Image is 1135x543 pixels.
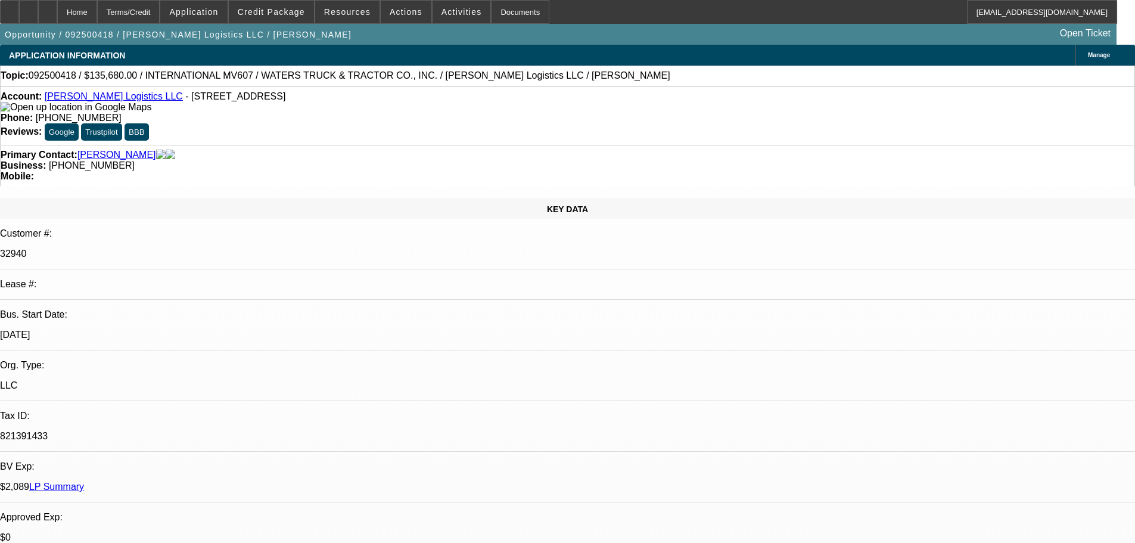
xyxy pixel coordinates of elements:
span: KEY DATA [547,204,588,214]
a: [PERSON_NAME] Logistics LLC [45,91,183,101]
strong: Phone: [1,113,33,123]
strong: Business: [1,160,46,170]
button: Application [160,1,227,23]
span: [PHONE_NUMBER] [36,113,122,123]
span: Actions [390,7,422,17]
strong: Topic: [1,70,29,81]
span: Credit Package [238,7,305,17]
button: Activities [433,1,491,23]
button: BBB [125,123,149,141]
img: linkedin-icon.png [166,150,175,160]
strong: Account: [1,91,42,101]
button: Google [45,123,79,141]
img: Open up location in Google Maps [1,102,151,113]
span: Manage [1088,52,1110,58]
button: Credit Package [229,1,314,23]
span: [PHONE_NUMBER] [49,160,135,170]
button: Resources [315,1,380,23]
a: Open Ticket [1055,23,1115,44]
strong: Mobile: [1,171,34,181]
span: APPLICATION INFORMATION [9,51,125,60]
span: Resources [324,7,371,17]
span: Activities [441,7,482,17]
a: View Google Maps [1,102,151,112]
a: LP Summary [29,482,84,492]
strong: Primary Contact: [1,150,77,160]
strong: Reviews: [1,126,42,136]
span: 092500418 / $135,680.00 / INTERNATIONAL MV607 / WATERS TRUCK & TRACTOR CO., INC. / [PERSON_NAME] ... [29,70,670,81]
span: Opportunity / 092500418 / [PERSON_NAME] Logistics LLC / [PERSON_NAME] [5,30,352,39]
img: facebook-icon.png [156,150,166,160]
span: Application [169,7,218,17]
span: - [STREET_ADDRESS] [185,91,285,101]
button: Trustpilot [81,123,122,141]
button: Actions [381,1,431,23]
a: [PERSON_NAME] [77,150,156,160]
